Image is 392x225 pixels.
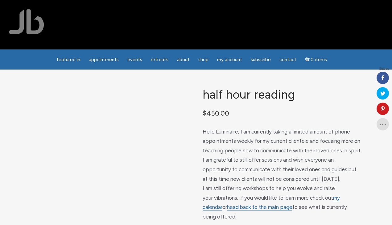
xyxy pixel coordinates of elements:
a: About [173,54,193,66]
a: Retreats [147,54,172,66]
h1: Half Hour Reading [203,88,362,101]
span: Hello Luminaire, I am currently taking a limited amount of phone appointments weekly for my curre... [203,129,361,220]
span: Shop [198,57,208,62]
a: Shop [195,54,212,66]
a: Events [124,54,146,66]
a: Cart0 items [301,53,331,66]
a: Appointments [85,54,122,66]
a: My Account [213,54,246,66]
span: Shares [379,67,389,70]
span: Contact [279,57,296,62]
span: My Account [217,57,242,62]
span: Retreats [151,57,168,62]
span: Events [127,57,142,62]
a: Contact [276,54,300,66]
span: Subscribe [251,57,271,62]
span: featured in [56,57,80,62]
span: About [177,57,190,62]
a: Subscribe [247,54,274,66]
a: featured in [53,54,84,66]
i: Cart [305,57,311,62]
a: head back to the main page [227,204,292,210]
span: 0 items [311,57,327,62]
span: $ [203,109,207,117]
img: Jamie Butler. The Everyday Medium [9,9,44,34]
bdi: 450.00 [203,109,229,117]
span: Appointments [89,57,119,62]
